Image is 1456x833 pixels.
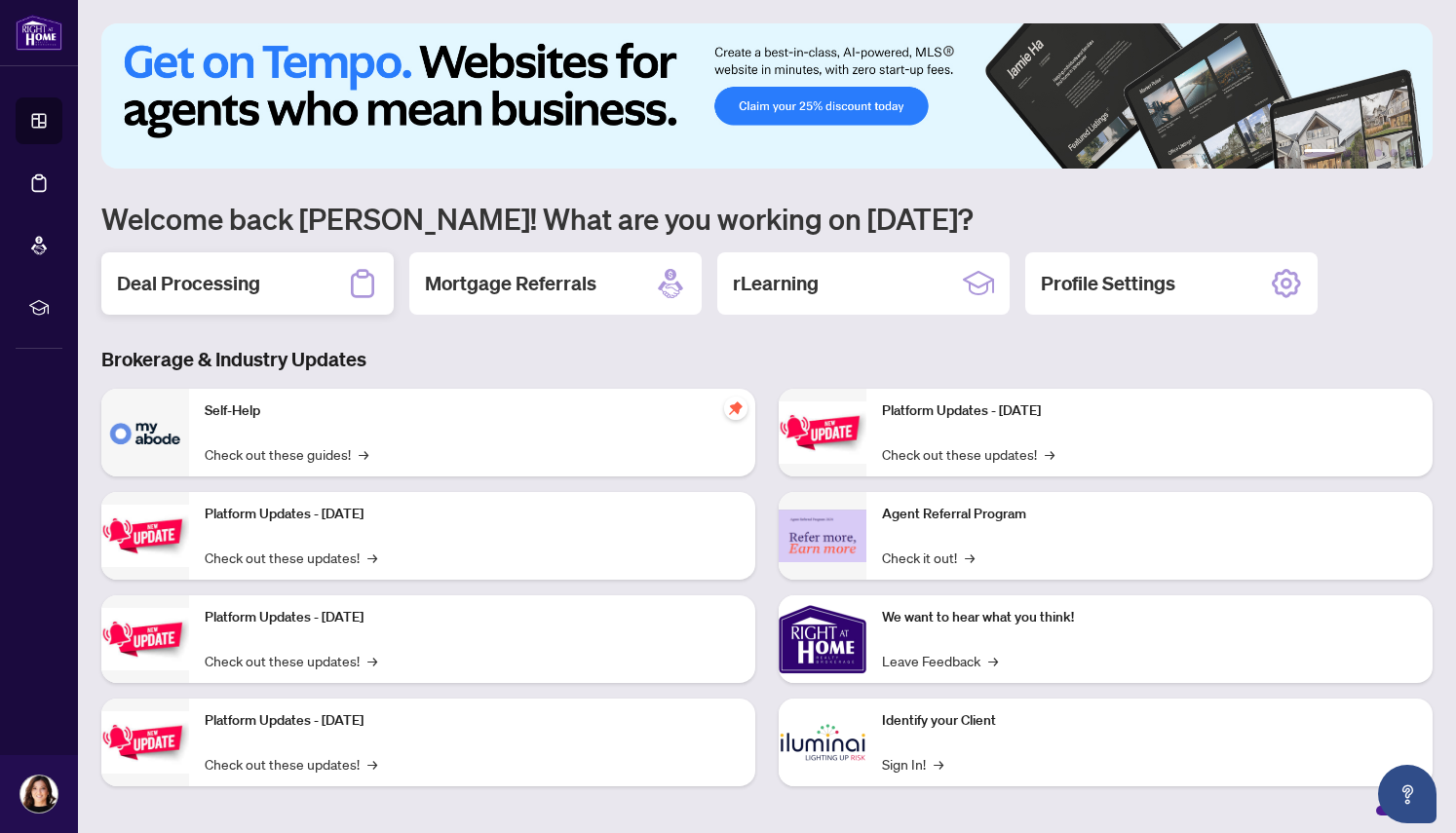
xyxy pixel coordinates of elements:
[882,504,1417,525] p: Agent Referral Program
[1374,149,1382,157] button: 4
[1405,149,1413,157] button: 6
[205,504,740,525] p: Platform Updates - [DATE]
[779,699,866,786] img: Identify your Client
[1378,765,1437,823] button: Open asap
[205,753,377,775] a: Check out these updates!→
[101,23,1433,169] img: Slide 0
[779,510,866,563] img: Agent Referral Program
[733,270,819,297] h2: rLearning
[205,443,368,465] a: Check out these guides!→
[367,753,377,775] span: →
[205,710,740,732] p: Platform Updates - [DATE]
[1390,149,1398,157] button: 5
[779,595,866,683] img: We want to hear what you think!
[205,650,377,671] a: Check out these updates!→
[1045,443,1054,465] span: →
[882,400,1417,422] p: Platform Updates - [DATE]
[882,443,1054,465] a: Check out these updates!→
[1041,270,1175,297] h2: Profile Settings
[205,400,740,422] p: Self-Help
[988,650,998,671] span: →
[882,650,998,671] a: Leave Feedback→
[425,270,596,297] h2: Mortgage Referrals
[367,650,377,671] span: →
[101,200,1433,237] h1: Welcome back [PERSON_NAME]! What are you working on [DATE]?
[101,608,189,669] img: Platform Updates - July 21, 2025
[367,547,377,568] span: →
[934,753,943,775] span: →
[101,346,1433,373] h3: Brokerage & Industry Updates
[882,547,975,568] a: Check it out!→
[20,776,57,813] img: Profile Icon
[16,15,62,51] img: logo
[1359,149,1366,157] button: 3
[779,401,866,463] img: Platform Updates - June 23, 2025
[101,711,189,773] img: Platform Updates - July 8, 2025
[205,547,377,568] a: Check out these updates!→
[1304,149,1335,157] button: 1
[965,547,975,568] span: →
[882,607,1417,628] p: We want to hear what you think!
[117,270,260,297] h2: Deal Processing
[882,753,943,775] a: Sign In!→
[101,389,189,476] img: Self-Help
[359,443,368,465] span: →
[101,505,189,566] img: Platform Updates - September 16, 2025
[882,710,1417,732] p: Identify your Client
[205,607,740,628] p: Platform Updates - [DATE]
[1343,149,1351,157] button: 2
[724,397,747,420] span: pushpin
